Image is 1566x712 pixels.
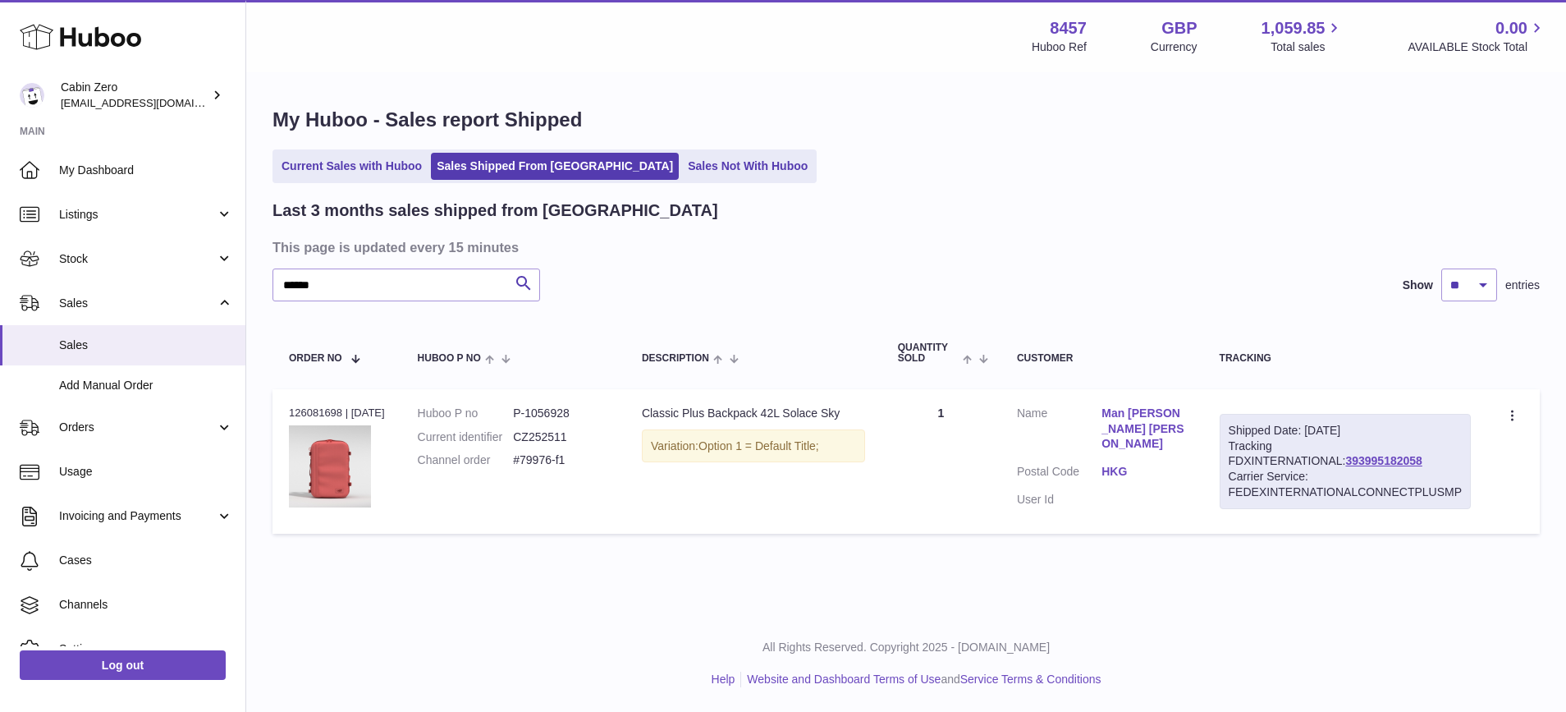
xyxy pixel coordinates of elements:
[1017,464,1101,484] dt: Postal Code
[272,107,1540,133] h1: My Huboo - Sales report Shipped
[20,650,226,680] a: Log out
[682,153,813,180] a: Sales Not With Huboo
[1151,39,1197,55] div: Currency
[20,83,44,108] img: huboo@cabinzero.com
[59,597,233,613] span: Channels
[1345,454,1422,467] a: 393995182058
[1101,406,1186,452] a: Man [PERSON_NAME] [PERSON_NAME]
[1050,17,1087,39] strong: 8457
[698,439,819,452] span: Option 1 = Default Title;
[431,153,679,180] a: Sales Shipped From [GEOGRAPHIC_DATA]
[289,406,385,420] div: 126081698 | [DATE]
[1495,17,1527,39] span: 0.00
[59,207,216,223] span: Listings
[1017,492,1101,508] dt: User Id
[1229,423,1462,439] div: Shipped Date: [DATE]
[1261,17,1326,39] span: 1,059.85
[513,406,609,421] dd: P-1056928
[1101,464,1186,480] a: HKG
[642,429,865,463] div: Variation:
[418,406,514,421] dt: Huboo P no
[59,163,233,178] span: My Dashboard
[1229,469,1462,500] div: Carrier Service: FEDEXINTERNATIONALCONNECTPLUSMP
[61,96,241,109] span: [EMAIL_ADDRESS][DOMAIN_NAME]
[642,353,709,364] span: Description
[741,672,1101,687] li: and
[1017,406,1101,457] dt: Name
[712,673,735,686] a: Help
[59,420,216,435] span: Orders
[1505,278,1540,293] span: entries
[59,338,233,353] span: Sales
[289,425,371,508] img: CLASSIC-PLUS-42L-PEACH-VALLEY-FRONT_03596317-850f-4231-a290-8ee544453b4f.jpg
[513,429,609,445] dd: CZ252511
[881,389,1000,534] td: 1
[1017,353,1187,364] div: Customer
[513,452,609,468] dd: #79976-f1
[1271,39,1344,55] span: Total sales
[418,452,514,468] dt: Channel order
[747,673,941,686] a: Website and Dashboard Terms of Use
[59,378,233,393] span: Add Manual Order
[272,200,718,222] h2: Last 3 months sales shipped from [GEOGRAPHIC_DATA]
[1408,39,1546,55] span: AVAILABLE Stock Total
[1161,17,1197,39] strong: GBP
[1220,414,1471,509] div: Tracking FDXINTERNATIONAL:
[59,464,233,480] span: Usage
[276,153,428,180] a: Current Sales with Huboo
[61,80,208,111] div: Cabin Zero
[642,406,865,421] div: Classic Plus Backpack 42L Solace Sky
[289,353,342,364] span: Order No
[1403,278,1433,293] label: Show
[1261,17,1344,55] a: 1,059.85 Total sales
[898,342,959,364] span: Quantity Sold
[960,673,1101,686] a: Service Terms & Conditions
[1220,353,1471,364] div: Tracking
[59,553,233,568] span: Cases
[59,251,216,267] span: Stock
[59,296,216,311] span: Sales
[418,429,514,445] dt: Current identifier
[1408,17,1546,55] a: 0.00 AVAILABLE Stock Total
[1032,39,1087,55] div: Huboo Ref
[272,238,1536,256] h3: This page is updated every 15 minutes
[59,508,216,524] span: Invoicing and Payments
[418,353,481,364] span: Huboo P no
[59,641,233,657] span: Settings
[259,640,1553,655] p: All Rights Reserved. Copyright 2025 - [DOMAIN_NAME]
